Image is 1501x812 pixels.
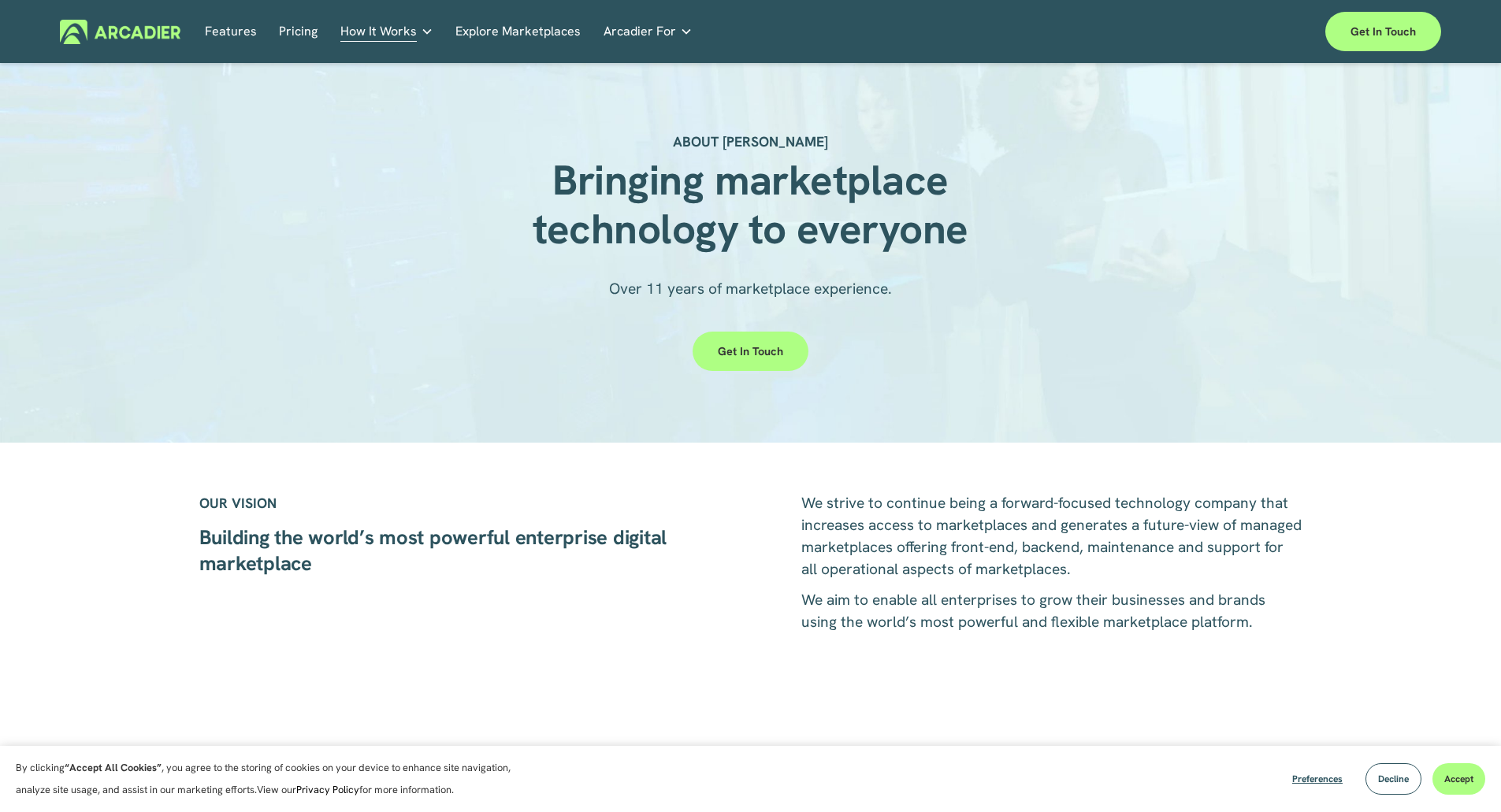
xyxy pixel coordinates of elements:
span: Accept [1444,773,1473,785]
p: By clicking , you agree to the storing of cookies on your device to enhance site navigation, anal... [16,757,528,801]
strong: Building the world’s most powerful enterprise digital marketplace [199,524,672,576]
span: We aim to enable all enterprises to grow their businesses and brands using the world’s most power... [801,590,1269,632]
button: Decline [1365,763,1421,795]
button: Accept [1432,763,1485,795]
strong: “Accept All Cookies” [65,761,162,774]
span: How It Works [340,20,417,43]
a: Get in touch [1325,12,1441,51]
img: Arcadier [60,20,180,44]
span: Arcadier For [604,20,676,43]
a: Pricing [279,20,318,44]
strong: Bringing marketplace technology to everyone [533,153,968,256]
a: folder dropdown [340,20,433,44]
strong: ABOUT [PERSON_NAME] [673,132,828,150]
span: Preferences [1292,773,1343,785]
strong: OUR VISION [199,494,277,512]
a: folder dropdown [604,20,693,44]
span: Decline [1378,773,1409,785]
a: Privacy Policy [296,783,359,796]
a: Features [205,20,257,44]
a: Explore Marketplaces [455,20,581,44]
button: Preferences [1280,763,1354,795]
a: Get in touch [693,332,808,371]
span: We strive to continue being a forward-focused technology company that increases access to marketp... [801,493,1306,579]
span: Over 11 years of marketplace experience. [609,279,892,298]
